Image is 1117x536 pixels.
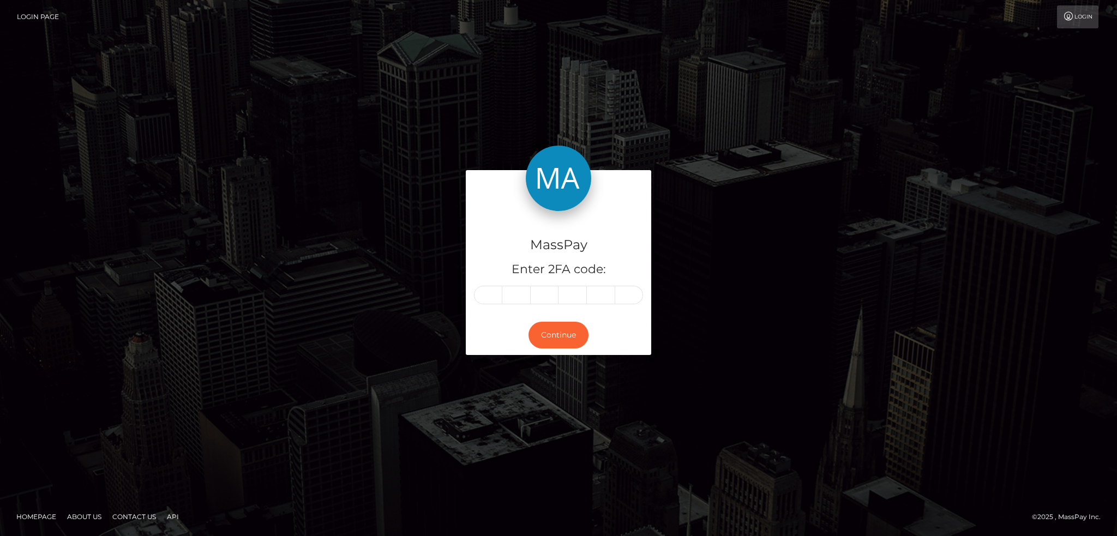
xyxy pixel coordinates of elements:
[526,146,591,211] img: MassPay
[529,322,588,348] button: Continue
[1032,511,1109,523] div: © 2025 , MassPay Inc.
[108,508,160,525] a: Contact Us
[12,508,61,525] a: Homepage
[1057,5,1098,28] a: Login
[17,5,59,28] a: Login Page
[63,508,106,525] a: About Us
[474,261,643,278] h5: Enter 2FA code:
[474,236,643,255] h4: MassPay
[163,508,183,525] a: API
